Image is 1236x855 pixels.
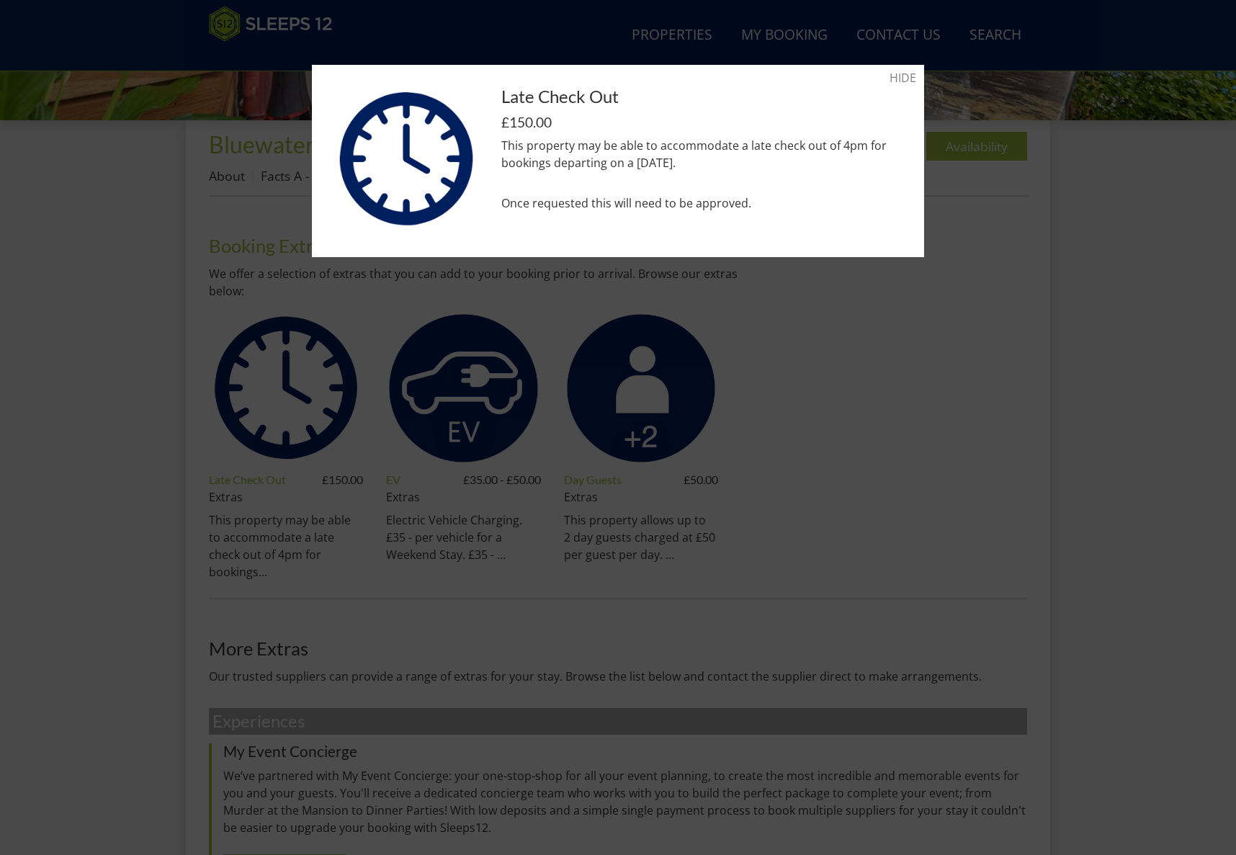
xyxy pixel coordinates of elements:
[501,194,902,212] p: Once requested this will need to be approved.
[501,87,902,106] h1: Late Check Out
[890,69,916,86] a: HIDE
[334,87,478,231] img: Late Check Out
[501,115,902,130] h2: £150.00
[501,137,902,171] p: This property may be able to accommodate a late check out of 4pm for bookings departing on a [DATE].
